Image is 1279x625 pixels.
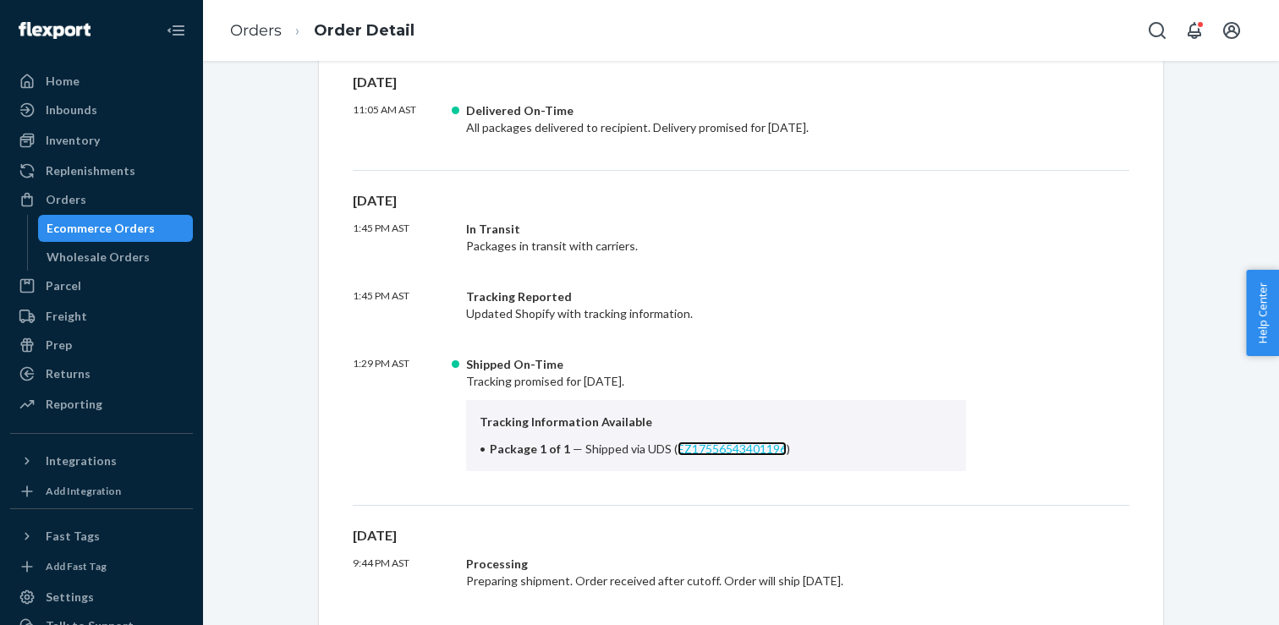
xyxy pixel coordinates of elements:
a: Order Detail [314,21,414,40]
a: Add Integration [10,481,193,502]
div: Settings [46,589,94,606]
button: Open Search Box [1140,14,1174,47]
span: Shipped via UDS ( ) [585,441,790,456]
button: Close Navigation [159,14,193,47]
p: [DATE] [353,526,1129,546]
a: Home [10,68,193,95]
div: Add Fast Tag [46,559,107,573]
a: Returns [10,360,193,387]
div: Inbounds [46,101,97,118]
a: Inbounds [10,96,193,123]
div: Prep [46,337,72,354]
a: Parcel [10,272,193,299]
div: Integrations [46,452,117,469]
div: Ecommerce Orders [47,220,155,237]
img: Flexport logo [19,22,91,39]
div: Freight [46,308,87,325]
div: Home [46,73,80,90]
div: Inventory [46,132,100,149]
div: Orders [46,191,86,208]
div: Reporting [46,396,102,413]
div: Returns [46,365,91,382]
a: Inventory [10,127,193,154]
a: Settings [10,584,193,611]
a: Replenishments [10,157,193,184]
a: Prep [10,332,193,359]
a: Freight [10,303,193,330]
p: 11:05 AM AST [353,102,453,136]
a: Wholesale Orders [38,244,194,271]
div: In Transit [466,221,966,238]
div: Shipped On-Time [466,356,966,373]
p: [DATE] [353,191,1129,211]
p: [DATE] [353,73,1129,92]
button: Open notifications [1177,14,1211,47]
div: Delivered On-Time [466,102,966,119]
div: Fast Tags [46,528,100,545]
button: Fast Tags [10,523,193,550]
a: Ecommerce Orders [38,215,194,242]
button: Open account menu [1215,14,1249,47]
div: Parcel [46,277,81,294]
div: Processing [466,556,966,573]
div: Packages in transit with carriers. [466,221,966,255]
div: Wholesale Orders [47,249,150,266]
p: 9:44 PM AST [353,556,453,589]
a: Reporting [10,391,193,418]
a: Orders [230,21,282,40]
div: Preparing shipment. Order received after cutoff. Order will ship [DATE]. [466,556,966,589]
ol: breadcrumbs [217,6,428,56]
p: Tracking Information Available [480,414,952,430]
p: 1:45 PM AST [353,221,453,255]
button: Help Center [1246,270,1279,356]
a: Orders [10,186,193,213]
a: EZ17556543401196 [678,441,787,456]
p: 1:29 PM AST [353,356,453,471]
p: 1:45 PM AST [353,288,453,322]
a: Add Fast Tag [10,556,193,577]
button: Integrations [10,447,193,474]
div: Tracking Reported [466,288,966,305]
div: Tracking promised for [DATE]. [466,356,966,471]
div: Replenishments [46,162,135,179]
div: Add Integration [46,484,121,498]
div: All packages delivered to recipient. Delivery promised for [DATE]. [466,102,966,136]
span: Package 1 of 1 [490,441,570,456]
div: Updated Shopify with tracking information. [466,288,966,322]
span: — [573,441,583,456]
